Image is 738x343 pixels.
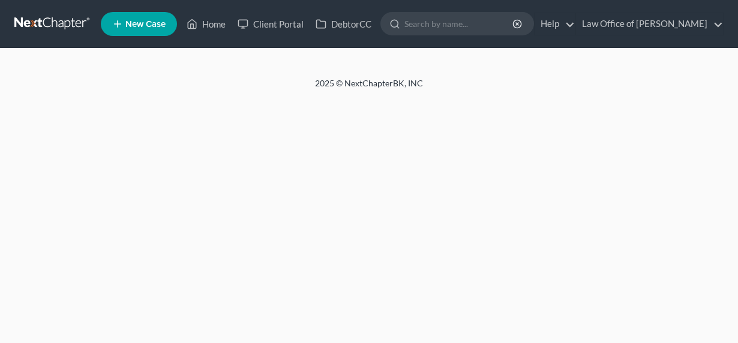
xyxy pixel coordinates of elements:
[181,13,232,35] a: Home
[535,13,575,35] a: Help
[125,20,166,29] span: New Case
[310,13,377,35] a: DebtorCC
[27,77,711,99] div: 2025 © NextChapterBK, INC
[576,13,723,35] a: Law Office of [PERSON_NAME]
[232,13,310,35] a: Client Portal
[404,13,514,35] input: Search by name...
